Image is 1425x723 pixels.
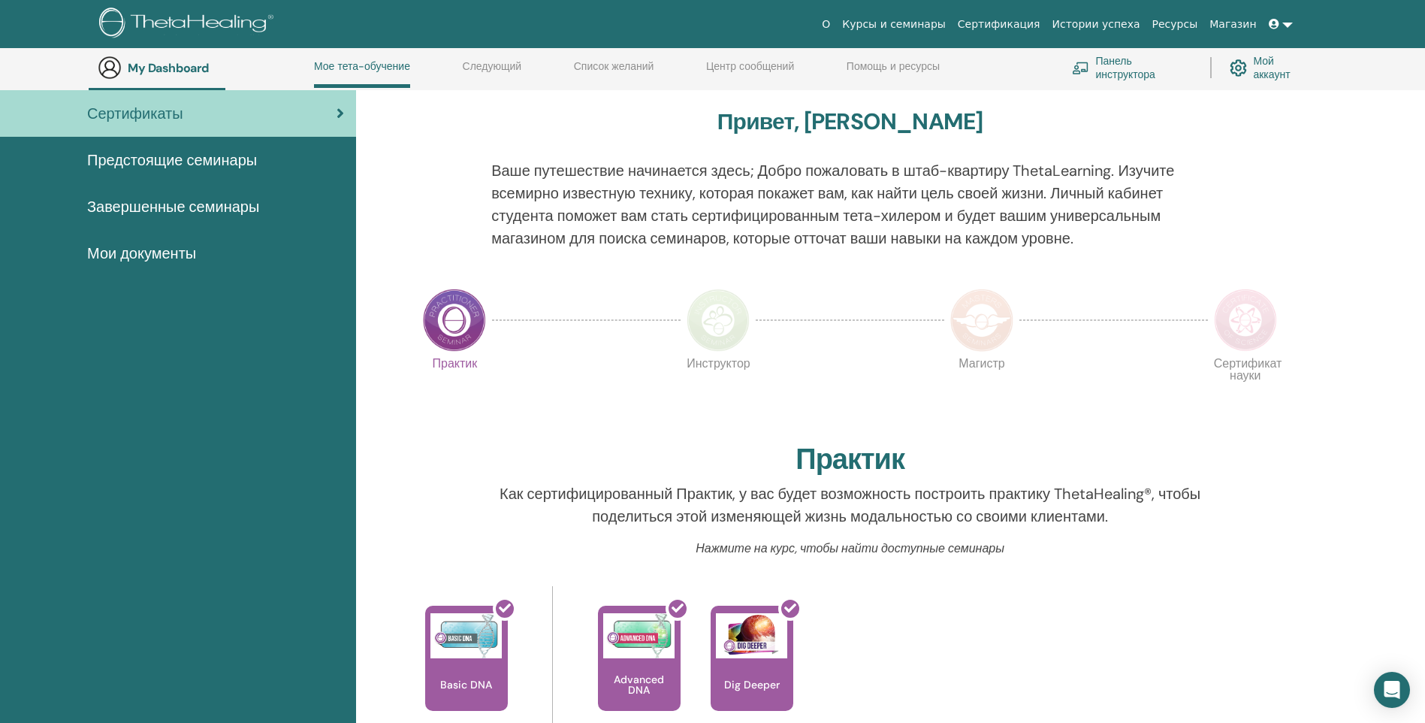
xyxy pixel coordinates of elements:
[87,242,196,265] span: Мои документы
[430,613,502,658] img: Basic DNA
[99,8,279,41] img: logo.png
[950,289,1013,352] img: Master
[491,540,1209,558] p: Нажмите на курс, чтобы найти доступные семинары
[314,60,410,88] a: Мое тета-обучение
[706,60,794,84] a: Центр сообщений
[574,60,654,84] a: Список желаний
[598,674,681,695] p: Advanced DNA
[1374,672,1410,708] div: Open Intercom Messenger
[87,102,183,125] span: Сертификаты
[836,11,952,38] a: Курсы и семинары
[87,195,259,218] span: Завершенные семинары
[1072,62,1089,75] img: chalkboard-teacher.svg
[87,149,257,171] span: Предстоящие семинары
[952,11,1046,38] a: Сертификация
[796,443,904,477] h2: Практик
[128,61,278,75] h3: My Dashboard
[1146,11,1204,38] a: Ресурсы
[717,108,983,135] h3: Привет, [PERSON_NAME]
[423,289,486,352] img: Practitioner
[1203,11,1262,38] a: Магазин
[687,358,750,421] p: Инструктор
[1072,51,1192,84] a: Панель инструктора
[716,613,787,658] img: Dig Deeper
[491,159,1209,250] p: Ваше путешествие начинается здесь; Добро пожаловать в штаб-квартиру ThetaLearning. Изучите всемир...
[950,358,1013,421] p: Магистр
[687,289,750,352] img: Instructor
[1214,358,1277,421] p: Сертификат науки
[1230,56,1247,80] img: cog.svg
[1046,11,1146,38] a: Истории успеха
[491,483,1209,528] p: Как сертифицированный Практик, у вас будет возможность построить практику ThetaHealing®, чтобы по...
[718,679,786,690] p: Dig Deeper
[1214,289,1277,352] img: Certificate of Science
[816,11,836,38] a: О
[1230,51,1312,84] a: Мой аккаунт
[847,60,940,84] a: Помощь и ресурсы
[463,60,522,84] a: Следующий
[603,613,675,658] img: Advanced DNA
[423,358,486,421] p: Практик
[98,56,122,80] img: generic-user-icon.jpg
